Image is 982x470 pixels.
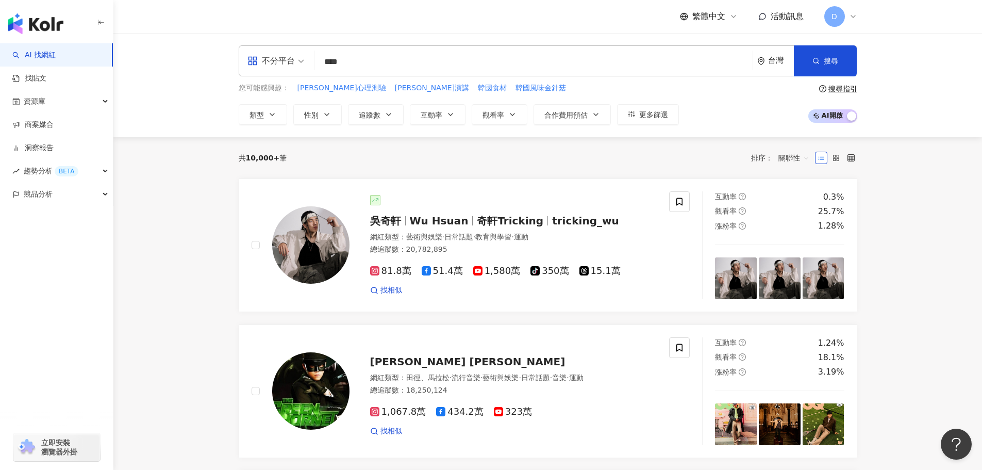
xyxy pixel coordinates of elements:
span: 漲粉率 [715,368,737,376]
span: 323萬 [494,407,532,417]
span: 找相似 [380,285,402,296]
span: [PERSON_NAME]心理測驗 [297,83,386,93]
span: 51.4萬 [422,266,463,277]
span: Wu Hsuan [410,215,469,227]
span: 活動訊息 [771,11,804,21]
span: 競品分析 [24,183,53,206]
span: 互動率 [715,338,737,347]
button: 韓國食材 [477,83,507,94]
span: 434.2萬 [436,407,484,417]
div: 共 筆 [239,154,287,162]
span: 韓國食材 [478,83,507,93]
button: 性別 [293,104,342,125]
span: · [519,374,521,382]
button: [PERSON_NAME]演講 [394,83,470,94]
a: KOL Avatar吳奇軒Wu Hsuan奇軒Trickingtricking_wu網紅類型：藝術與娛樂·日常話題·教育與學習·運動總追蹤數：20,782,89581.8萬51.4萬1,580萬... [239,179,857,312]
img: KOL Avatar [272,352,349,430]
div: 總追蹤數 ： 20,782,895 [370,245,657,255]
span: tricking_wu [552,215,619,227]
span: · [550,374,552,382]
span: 找相似 [380,426,402,436]
iframe: Help Scout Beacon - Open [941,429,972,460]
span: 繁體中文 [692,11,725,22]
div: 1.24% [818,337,844,349]
span: · [567,374,569,382]
span: 合作費用預估 [544,111,588,119]
span: · [473,233,475,241]
span: 吳奇軒 [370,215,401,227]
div: 搜尋指引 [828,85,857,93]
img: post-image [759,403,801,445]
span: 互動率 [715,192,737,201]
span: [PERSON_NAME] [PERSON_NAME] [370,355,565,368]
span: 韓國風味金針菇 [515,83,566,93]
span: 奇軒Tricking [477,215,543,227]
span: 觀看率 [715,353,737,361]
span: appstore [247,56,258,66]
span: 運動 [569,374,584,382]
a: 找貼文 [12,73,46,84]
div: 網紅類型 ： [370,373,657,383]
span: 350萬 [530,266,569,277]
img: post-image [803,403,844,445]
a: 洞察報告 [12,143,54,153]
span: 藝術與娛樂 [482,374,519,382]
span: 音樂 [552,374,567,382]
span: rise [12,168,20,175]
span: 趨勢分析 [24,159,78,183]
a: searchAI 找網紅 [12,50,56,60]
img: logo [8,13,63,34]
span: · [442,233,444,241]
span: 性別 [304,111,319,119]
button: 搜尋 [794,45,857,76]
span: question-circle [739,222,746,230]
div: 0.3% [823,191,844,203]
span: 10,000+ [246,154,280,162]
div: BETA [55,166,78,176]
div: 18.1% [818,352,844,363]
img: chrome extension [16,439,37,456]
img: post-image [715,403,757,445]
div: 網紅類型 ： [370,232,657,242]
img: post-image [759,257,801,299]
button: 互動率 [410,104,465,125]
div: 不分平台 [247,53,295,69]
span: 類型 [249,111,264,119]
span: environment [757,57,765,65]
span: 關聯性 [778,150,809,166]
a: 找相似 [370,426,402,436]
span: · [511,233,513,241]
a: KOL Avatar[PERSON_NAME] [PERSON_NAME]網紅類型：田徑、馬拉松·流行音樂·藝術與娛樂·日常話題·音樂·運動總追蹤數：18,250,1241,067.8萬434.... [239,325,857,458]
span: question-circle [739,193,746,200]
span: 81.8萬 [370,266,411,277]
div: 25.7% [818,206,844,217]
a: 商案媒合 [12,120,54,130]
span: 立即安裝 瀏覽器外掛 [41,438,77,457]
span: 搜尋 [824,57,838,65]
span: question-circle [739,353,746,361]
span: 漲粉率 [715,222,737,230]
img: post-image [803,257,844,299]
span: 1,580萬 [473,266,521,277]
img: KOL Avatar [272,206,349,284]
span: [PERSON_NAME]演講 [395,83,469,93]
span: 資源庫 [24,90,45,113]
button: 更多篩選 [617,104,679,125]
button: [PERSON_NAME]心理測驗 [297,83,387,94]
div: 3.19% [818,366,844,378]
button: 追蹤數 [348,104,404,125]
span: 追蹤數 [359,111,380,119]
span: · [450,374,452,382]
span: question-circle [739,339,746,346]
span: question-circle [739,368,746,376]
span: 教育與學習 [475,233,511,241]
div: 排序： [751,150,815,166]
a: 找相似 [370,285,402,296]
span: 日常話題 [521,374,550,382]
span: 您可能感興趣： [239,83,289,93]
span: 1,067.8萬 [370,407,426,417]
span: 田徑、馬拉松 [406,374,450,382]
button: 韓國風味金針菇 [515,83,567,94]
button: 觀看率 [472,104,527,125]
span: question-circle [739,207,746,215]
